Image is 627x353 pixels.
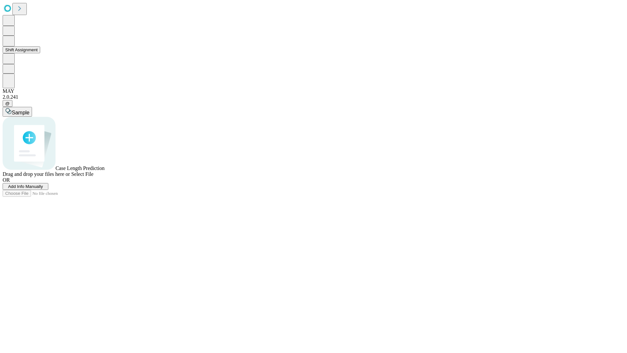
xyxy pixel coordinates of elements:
[3,107,32,117] button: Sample
[12,110,29,115] span: Sample
[5,101,10,106] span: @
[3,94,624,100] div: 2.0.241
[8,184,43,189] span: Add Info Manually
[3,171,70,177] span: Drag and drop your files here or
[3,177,10,183] span: OR
[3,100,12,107] button: @
[56,165,104,171] span: Case Length Prediction
[3,46,40,53] button: Shift Assignment
[3,183,48,190] button: Add Info Manually
[3,88,624,94] div: MAY
[71,171,93,177] span: Select File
